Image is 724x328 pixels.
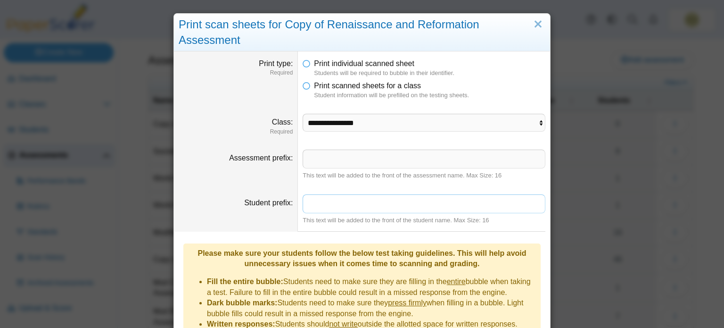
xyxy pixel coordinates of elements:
li: Students need to make sure they when filling in a bubble. Light bubble fills could result in a mi... [207,298,536,319]
u: press firmly [388,299,427,307]
li: Students need to make sure they are filling in the bubble when taking a test. Failure to fill in ... [207,277,536,298]
dfn: Required [179,69,293,77]
label: Student prefix [244,199,293,207]
div: Print scan sheets for Copy of Renaissance and Reformation Assessment [174,14,550,51]
dfn: Students will be required to bubble in their identifier. [314,69,545,77]
dfn: Required [179,128,293,136]
dfn: Student information will be prefilled on the testing sheets. [314,91,545,100]
b: Dark bubble marks: [207,299,277,307]
b: Written responses: [207,320,275,328]
div: This text will be added to the front of the assessment name. Max Size: 16 [303,171,545,180]
label: Print type [259,59,293,67]
label: Class [272,118,293,126]
u: entire [447,278,466,286]
div: This text will be added to the front of the student name. Max Size: 16 [303,216,545,225]
b: Fill the entire bubble: [207,278,283,286]
span: Print scanned sheets for a class [314,82,421,90]
label: Assessment prefix [229,154,293,162]
a: Close [531,17,545,33]
u: not write [329,320,357,328]
b: Please make sure your students follow the below test taking guidelines. This will help avoid unne... [197,249,526,268]
span: Print individual scanned sheet [314,59,414,67]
